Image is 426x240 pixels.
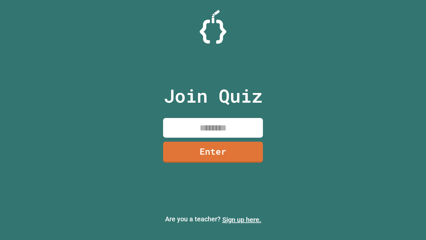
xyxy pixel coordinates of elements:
iframe: chat widget [398,213,419,233]
a: Sign up here. [222,216,261,224]
p: Join Quiz [164,82,263,110]
img: Logo.svg [200,10,226,44]
p: Are you a teacher? [5,214,421,225]
a: Enter [163,142,263,163]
